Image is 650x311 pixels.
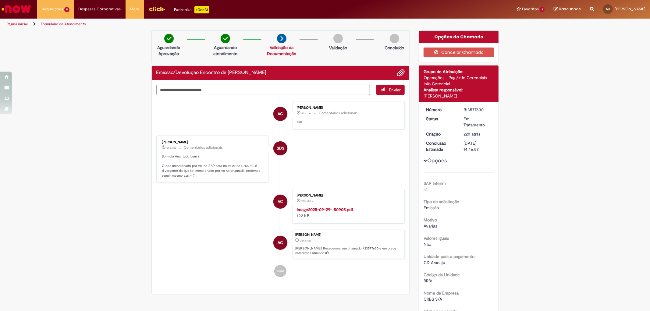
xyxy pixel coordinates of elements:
div: [DATE] 14:46:57 [464,140,492,152]
span: 8 [64,7,69,12]
a: Rascunhos [554,6,581,12]
b: Nome da Empresa [424,290,459,296]
span: 4h atrás [301,111,311,115]
img: ServiceNow [1,3,32,15]
p: sim [297,120,398,125]
span: 22h atrás [464,131,480,137]
p: Validação [329,45,347,51]
div: Padroniza [174,6,209,13]
time: 30/09/2025 09:29:43 [301,111,311,115]
time: 29/09/2025 15:17:10 [464,131,480,137]
span: Não [424,242,431,247]
a: image2025-09-29-150905.pdf [297,207,353,212]
p: [PERSON_NAME]! Recebemos seu chamado R13577630 e em breve estaremos atuando. [295,246,401,256]
div: Analista responsável: [424,87,494,93]
span: s4 [424,187,428,192]
span: Despesas Corporativas [79,6,121,12]
div: [PERSON_NAME] [295,233,401,237]
span: AC [606,7,610,11]
p: Aguardando atendimento [211,44,240,57]
time: 29/09/2025 15:17:07 [301,199,313,203]
span: Rascunhos [559,6,581,12]
div: [PERSON_NAME] [162,140,264,144]
div: [PERSON_NAME] [297,194,398,197]
span: 1 [540,7,545,12]
a: Página inicial [7,22,28,27]
span: AC [278,194,283,209]
time: 30/09/2025 08:28:28 [167,146,176,150]
img: check-circle-green.png [221,34,230,43]
button: Cancelar Chamado [424,48,494,57]
span: SDS [277,141,284,156]
button: Enviar [376,85,405,95]
img: check-circle-green.png [164,34,174,43]
dt: Criação [421,131,459,137]
div: Opções do Chamado [419,31,499,43]
div: Ana Julia Souza Da Costa [273,107,287,121]
b: SAP Interim [424,181,446,186]
div: [PERSON_NAME] [297,106,398,110]
span: AC [278,235,283,250]
b: Código da Unidade [424,272,460,277]
b: Tipo de solicitação [424,199,459,204]
span: AC [278,107,283,121]
p: +GenAi [194,6,209,13]
b: Motivo [424,217,437,223]
span: Favoritos [522,6,539,12]
div: Ana Julia Souza Da Costa [273,195,287,209]
div: Grupo de Atribuição: [424,69,494,75]
div: Ana Julia Souza Da Costa [273,236,287,250]
span: More [130,6,140,12]
span: Avarias [424,223,437,229]
dt: Conclusão Estimada [421,140,459,152]
dt: Número [421,107,459,113]
span: 5h atrás [167,146,176,150]
p: Aguardando Aprovação [154,44,184,57]
span: [PERSON_NAME] [615,6,645,12]
ul: Trilhas de página [5,19,429,30]
p: Bom dia Ana, tudo bem ? O doc mencionado por vc, no SAP esta no valor de 1.758,50, é divergente d... [162,154,264,178]
small: Comentários adicionais [184,145,223,150]
b: Valores Iguais [424,235,449,241]
h2: Emissão/Devolução Encontro de Contas Fornecedor Histórico de tíquete [156,70,267,76]
div: [PERSON_NAME] [424,93,494,99]
img: img-circle-grey.png [390,34,399,43]
div: R13577630 [464,107,492,113]
textarea: Digite sua mensagem aqui... [156,85,370,95]
span: Emissão [424,205,439,210]
span: 22h atrás [301,199,313,203]
span: BRB1 [424,278,432,284]
div: Operações - Pag./Info Gerenciais - Info Gerencial [424,75,494,87]
span: Enviar [389,87,401,93]
span: 22h atrás [300,239,311,242]
time: 29/09/2025 15:17:10 [300,239,311,242]
div: Em Tratamento [464,116,492,128]
dt: Status [421,116,459,122]
span: Requisições [42,6,63,12]
img: click_logo_yellow_360x200.png [149,4,165,13]
ul: Histórico de tíquete [156,95,405,283]
div: 29/09/2025 15:17:10 [464,131,492,137]
button: Adicionar anexos [397,69,405,77]
span: CD Aracaju [424,260,445,265]
b: Unidade para o pagamento [424,254,474,259]
img: img-circle-grey.png [333,34,343,43]
small: Comentários adicionais [319,111,358,116]
a: Validação da Documentação [267,45,296,56]
span: CRBS S/A [424,296,442,302]
div: Sabrina Da Silva Oliveira [273,141,287,155]
img: arrow-next.png [277,34,286,43]
p: Concluído [385,45,404,51]
a: Formulário de Atendimento [41,22,86,27]
li: Ana Julia Souza Da Costa [156,230,405,259]
div: 192 KB [297,207,398,219]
